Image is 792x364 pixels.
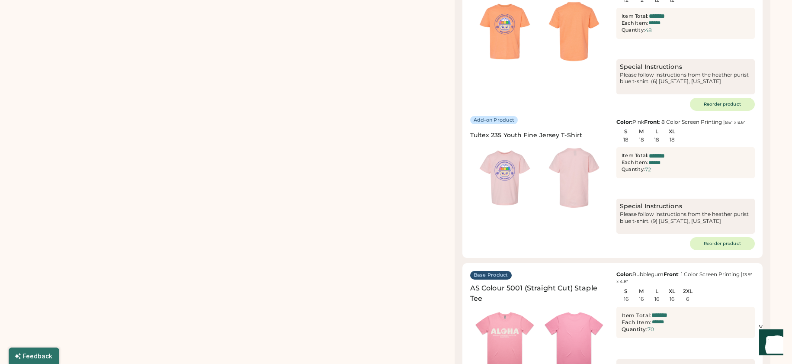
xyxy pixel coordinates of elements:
[622,20,649,27] div: Each Item:
[470,283,609,304] div: AS Colour 5001 (Straight Cut) Staple Tee
[670,296,674,302] div: 16
[620,202,751,211] div: Special Instructions
[474,117,515,124] div: Add-on Product
[664,288,680,294] div: XL
[474,272,508,279] div: Base Product
[616,271,632,277] strong: Color:
[649,288,665,294] div: L
[618,129,634,135] div: S
[751,325,788,362] iframe: Front Chat
[622,312,652,319] div: Item Total:
[690,98,755,111] button: Reorder product
[616,119,755,126] div: Pink : 8 Color Screen Printing |
[620,211,751,230] div: Please follow instructions from the heather purist blue t-shirt. (9) [US_STATE], [US_STATE]
[645,27,652,33] div: 48
[622,319,652,326] div: Each Item:
[648,326,654,332] div: 70
[633,129,649,135] div: M
[618,288,634,294] div: S
[622,152,649,159] div: Item Total:
[623,137,628,143] div: 18
[686,296,689,302] div: 6
[620,63,751,71] div: Special Instructions
[622,166,645,173] div: Quantity:
[616,119,632,125] strong: Color:
[680,288,696,294] div: 2XL
[633,288,649,294] div: M
[654,137,659,143] div: 18
[644,119,659,125] strong: Front
[654,296,659,302] div: 16
[622,159,649,166] div: Each Item:
[664,271,678,277] strong: Front
[470,143,539,213] img: generate-image
[664,129,680,135] div: XL
[624,296,628,302] div: 16
[622,27,645,34] div: Quantity:
[622,13,649,20] div: Item Total:
[470,131,609,140] div: Tultex 235 Youth Fine Jersey T-Shirt
[616,271,755,285] div: Bubblegum : 1 Color Screen Printing |
[670,137,675,143] div: 18
[639,296,644,302] div: 16
[645,167,651,173] div: 72
[539,143,609,213] img: generate-image
[622,326,648,333] div: Quantity:
[725,119,745,125] font: 8.6" x 8.6"
[690,237,755,250] button: Reorder product
[616,272,754,284] font: 13.9" x 4.6"
[620,71,751,91] div: Please follow instructions from the heather purist blue t-shirt. (6) [US_STATE], [US_STATE]
[639,137,644,143] div: 18
[649,129,665,135] div: L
